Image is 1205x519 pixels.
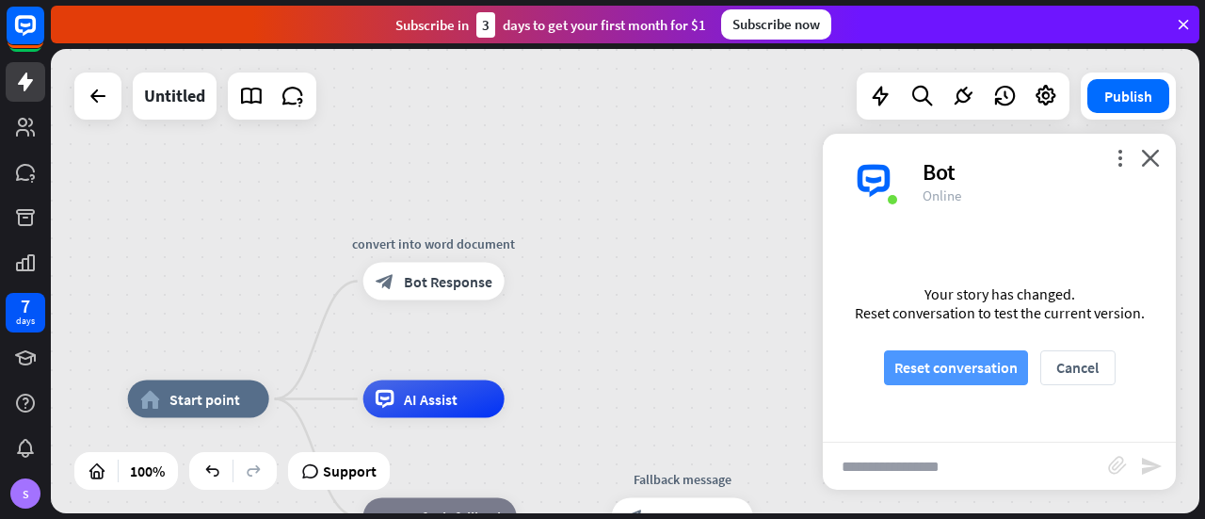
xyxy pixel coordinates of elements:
[721,9,831,40] div: Subscribe now
[1140,455,1163,478] i: send
[1087,79,1169,113] button: Publish
[476,12,495,38] div: 3
[16,315,35,328] div: days
[6,293,45,332] a: 7 days
[10,478,40,509] div: S
[395,12,706,38] div: Subscribe in days to get your first month for $1
[404,390,458,409] span: AI Assist
[855,303,1145,322] div: Reset conversation to test the current version.
[15,8,72,64] button: Open LiveChat chat widget
[923,157,1153,187] div: Bot
[1111,149,1129,167] i: more_vert
[1141,149,1160,167] i: close
[21,298,30,315] div: 7
[124,456,170,486] div: 100%
[169,390,240,409] span: Start point
[349,235,519,253] div: convert into word document
[144,73,205,120] div: Untitled
[376,272,394,291] i: block_bot_response
[1040,350,1116,385] button: Cancel
[140,390,160,409] i: home_2
[598,470,767,489] div: Fallback message
[1108,456,1127,475] i: block_attachment
[323,456,377,486] span: Support
[923,187,1153,204] div: Online
[855,284,1145,303] div: Your story has changed.
[884,350,1028,385] button: Reset conversation
[404,272,492,291] span: Bot Response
